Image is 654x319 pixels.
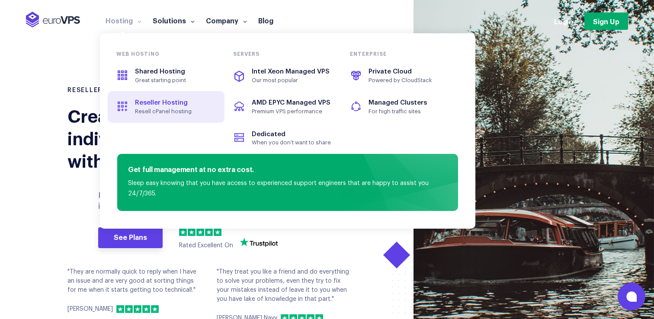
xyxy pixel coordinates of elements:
p: Sleep easy knowing that you have access to experienced support engineers that are happy to assist... [128,179,447,199]
p: [PERSON_NAME] [67,305,113,314]
a: Managed ClustersFor high traffic sites [341,91,458,122]
a: Private CloudPowered by CloudStack [341,60,458,91]
div: Create and control multiple individual cPanel accounts with reseller hosting [67,104,308,171]
span: Powered by CloudStack [369,77,448,84]
span: AMD EPYC Managed VPS [252,99,330,106]
span: Shared Hosting [135,68,185,75]
img: 1 [179,228,187,236]
img: 4 [205,228,213,236]
img: 1 [116,305,124,313]
a: Company [200,16,253,25]
img: 5 [151,305,159,313]
a: Sign Up [584,13,628,30]
h4: Get full management at no extra cost. [128,165,447,176]
img: 4 [142,305,150,313]
a: Intel Xeon Managed VPSOur most popular [224,60,341,91]
img: 3 [134,305,141,313]
a: See Plans [98,227,163,248]
div: "They are normally quick to reply when I have an issue and are very good at sorting things for me... [67,268,204,314]
button: Open chat window [618,283,645,310]
span: For high traffic sites [369,108,448,115]
a: Shared HostingGreat starting point [108,60,224,91]
span: Resell cPanel hosting [135,108,215,115]
span: Managed Clusters [369,99,427,106]
img: 3 [196,228,204,236]
span: Premium VPS performance [252,108,331,115]
span: Dedicated [252,131,285,137]
a: Reseller HostingResell cPanel hosting [108,91,224,122]
a: Solutions [147,16,200,25]
a: Hosting [100,16,147,25]
img: EuroVPS [26,12,80,28]
a: Blog [253,16,279,25]
span: Great starting point [135,77,215,84]
span: Reseller Hosting [135,99,188,106]
img: 2 [188,228,196,236]
span: Rated Excellent On [179,242,233,249]
p: Reseller hosting lets you host multiple websites under individual cPanel accounts all with 100% S... [98,190,321,212]
a: Login [554,16,573,26]
a: DedicatedWhen you don’t want to share [224,123,341,154]
span: Our most popular [252,77,331,84]
img: 2 [125,305,133,313]
span: When you don’t want to share [252,139,331,146]
span: Intel Xeon Managed VPS [252,68,330,75]
img: 5 [214,228,221,236]
h1: RESELLER HOSTING [67,86,321,95]
span: Private Cloud [369,68,412,75]
a: AMD EPYC Managed VPSPremium VPS performance [224,91,341,122]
